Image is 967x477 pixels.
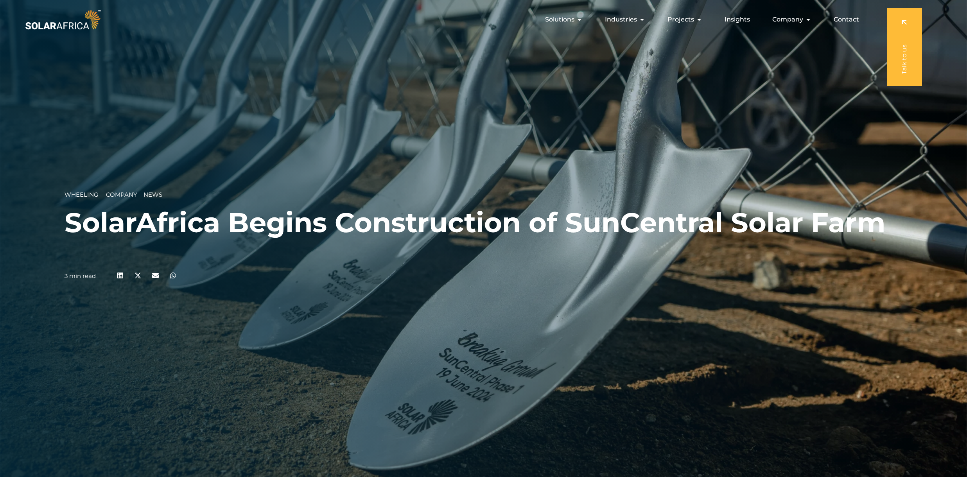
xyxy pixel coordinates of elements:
div: Share on x-twitter [129,267,147,284]
span: Industries [605,15,637,24]
nav: Menu [102,12,865,27]
span: Solutions [545,15,574,24]
span: Projects [667,15,694,24]
a: Contact [834,15,859,24]
span: News [144,191,162,198]
h1: SolarAfrica Begins Construction of SunCentral Solar Farm [65,206,902,239]
div: Share on linkedin [111,267,129,284]
div: Menu Toggle [102,12,865,27]
div: Share on whatsapp [164,267,182,284]
span: Company [106,191,137,198]
div: Share on email [147,267,164,284]
a: Insights [725,15,750,24]
p: 3 min read [65,273,96,280]
span: __ [137,191,144,198]
span: Wheeling [65,191,99,198]
span: Company [772,15,803,24]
